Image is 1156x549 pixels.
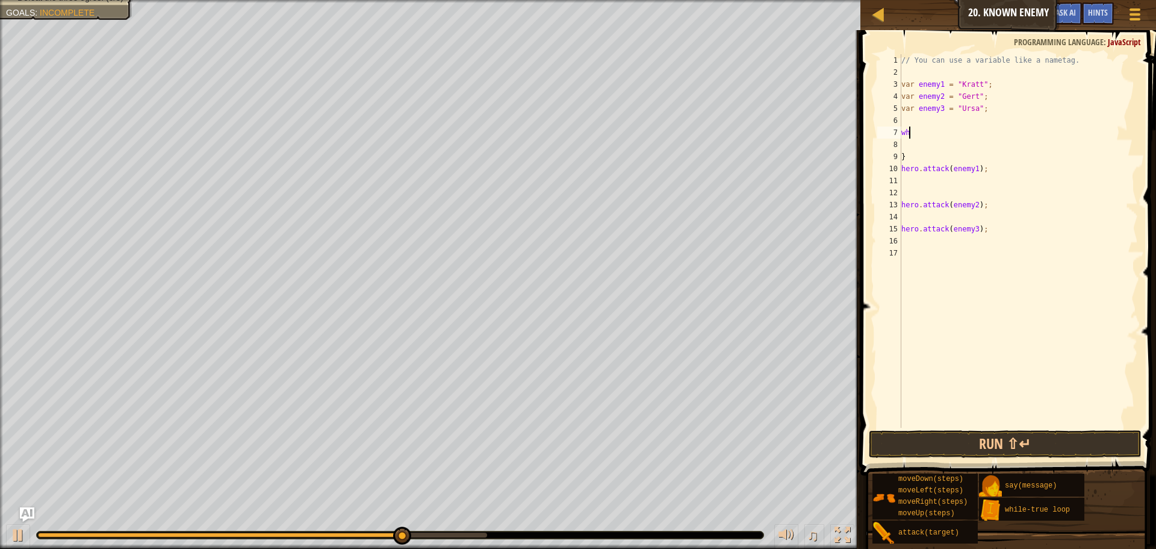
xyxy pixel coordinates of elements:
button: ♫ [804,524,825,549]
span: Hints [1088,7,1108,18]
span: Goals [6,8,35,17]
div: 8 [877,139,901,151]
button: Ctrl + P: Play [6,524,30,549]
button: Ask AI [1049,2,1082,25]
div: 9 [877,151,901,163]
button: Ask AI [20,507,34,522]
div: 2 [877,66,901,78]
div: 1 [877,54,901,66]
button: Run ⇧↵ [869,430,1142,458]
span: moveLeft(steps) [898,486,963,495]
img: portrait.png [872,486,895,509]
div: 16 [877,235,901,247]
span: attack(target) [898,529,959,537]
span: moveDown(steps) [898,475,963,483]
div: 3 [877,78,901,90]
span: : [1104,36,1108,48]
button: Adjust volume [774,524,798,549]
div: 5 [877,102,901,115]
div: 12 [877,187,901,199]
div: 15 [877,223,901,235]
img: portrait.png [979,475,1002,498]
div: 6 [877,115,901,127]
button: Toggle fullscreen [830,524,854,549]
div: 4 [877,90,901,102]
span: Programming language [1014,36,1104,48]
div: 14 [877,211,901,223]
div: 13 [877,199,901,211]
span: ♫ [807,526,819,544]
span: moveRight(steps) [898,498,968,506]
span: moveUp(steps) [898,509,955,518]
span: : [35,8,40,17]
img: portrait.png [979,499,1002,522]
div: 11 [877,175,901,187]
div: 17 [877,247,901,259]
span: JavaScript [1108,36,1141,48]
img: portrait.png [872,522,895,545]
button: Show game menu [1120,2,1150,31]
span: Ask AI [1055,7,1076,18]
div: 10 [877,163,901,175]
span: say(message) [1005,482,1057,490]
span: while-true loop [1005,506,1070,514]
div: 7 [877,127,901,139]
span: Incomplete [40,8,95,17]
